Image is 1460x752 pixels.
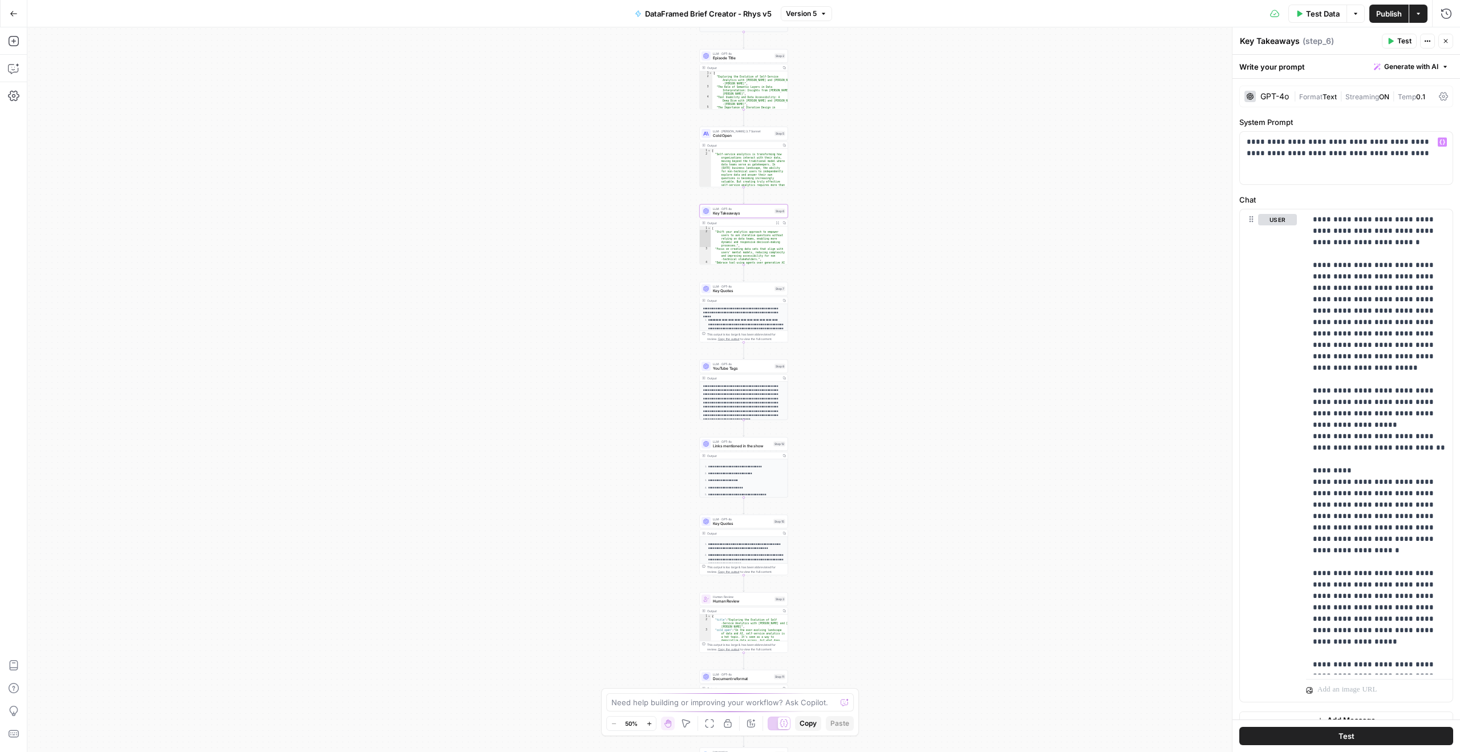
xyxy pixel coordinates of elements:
div: 5 [700,106,712,116]
label: System Prompt [1239,116,1453,128]
div: 2 [700,152,711,211]
label: Chat [1239,194,1453,205]
span: YouTube Tags [713,366,772,371]
span: Key Quotes [713,521,771,527]
span: LLM · GPT-4o [713,51,772,56]
div: 3 [700,628,711,680]
div: Output [707,221,772,225]
span: Episode Title [713,55,772,61]
span: Toggle code folding, rows 1 through 12 [709,71,712,75]
g: Edge from step_5 to step_6 [743,187,745,204]
span: Cold Open [713,133,772,139]
div: Step 3 [774,597,785,602]
div: 3 [700,85,712,95]
div: Human ReviewHuman ReviewStep 3Output{ "title":"Exploring the Evolution of Self -Service Analytics... [700,592,788,653]
span: | [1293,90,1299,102]
button: Copy [795,716,821,731]
div: Step 12 [773,442,785,447]
span: Streaming [1345,92,1379,101]
span: Document reformat [713,676,772,682]
div: This output is too large & has been abbreviated for review. to view the full content. [707,332,785,341]
div: This output is too large & has been abbreviated for review. to view the full content. [707,642,785,652]
span: DataFramed Brief Creator - Rhys v5 [645,8,772,19]
span: Toggle code folding, rows 1 through 5 [708,149,711,152]
span: ( step_6 ) [1303,35,1334,47]
button: Version 5 [781,6,832,21]
button: Generate with AI [1369,59,1453,74]
div: 4 [700,261,711,274]
span: | [1337,90,1345,102]
div: user [1240,209,1297,701]
div: Output [707,376,779,381]
g: Edge from step_1 to step_2 [743,32,745,48]
span: LLM · GPT-4o [713,672,772,677]
span: Add Message [1327,714,1376,726]
span: Links mentioned in the show [713,443,771,449]
span: Version 5 [786,9,817,19]
div: LLM · [PERSON_NAME] 3.7 SonnetCold OpenStep 5Output[ "Self-service analytics is transforming how ... [700,127,788,187]
span: Copy the output [718,570,740,573]
div: 1 [700,614,711,618]
span: 0.1 [1416,92,1425,101]
g: Edge from step_12 to step_15 [743,498,745,514]
div: 2 [700,618,711,628]
div: Step 11 [774,674,785,680]
div: GPT-4o [1260,92,1289,100]
span: Copy [800,718,817,729]
div: 3 [700,247,711,261]
div: 1 [700,227,711,230]
textarea: Key Takeaways [1240,35,1300,47]
button: Test [1239,727,1453,745]
span: 50% [625,719,638,728]
span: Human Review [713,595,772,599]
span: LLM · GPT-4o [713,362,772,366]
div: Output [707,66,779,70]
span: Human Review [713,599,772,604]
div: Output [707,686,779,691]
div: LLM · GPT-4oKey TakeawaysStep 6Output[ "Shift your analytics approach to empower users to ask ite... [700,204,788,265]
button: Paste [826,716,854,731]
button: Publish [1369,5,1409,23]
span: Generate with AI [1384,62,1438,72]
button: DataFramed Brief Creator - Rhys v5 [628,5,778,23]
span: Copy the output [718,337,740,341]
div: Write your prompt [1232,55,1460,78]
g: Edge from step_3 to step_11 [743,653,745,669]
span: Paste [830,718,849,729]
span: Key Takeaways [713,211,772,216]
div: Output [707,609,779,613]
div: Output [707,143,779,148]
div: LLM · GPT-4oEpisode TitleStep 2Output[ "Exploring the Evolution of Self-Service Analytics with [P... [700,49,788,110]
span: Toggle code folding, rows 1 through 9 [708,614,711,618]
div: 1 [700,71,712,75]
div: 2 [700,230,711,247]
div: Step 2 [774,54,785,59]
div: Step 5 [774,131,785,136]
span: ON [1379,92,1389,101]
g: Edge from step_15 to step_3 [743,575,745,592]
span: LLM · GPT-4o [713,207,772,211]
span: Test [1397,36,1412,46]
span: Publish [1376,8,1402,19]
div: Step 8 [774,364,785,369]
div: Output [707,298,779,303]
span: Test Data [1306,8,1340,19]
div: Step 15 [773,519,785,524]
span: Key Quotes [713,288,772,294]
span: | [1389,90,1398,102]
div: Step 7 [774,286,785,292]
div: This output is too large & has been abbreviated for review. to view the full content. [707,565,785,574]
span: LLM · GPT-4o [713,439,771,444]
div: 1 [700,149,711,152]
g: Edge from step_6 to step_7 [743,265,745,281]
span: Text [1323,92,1337,101]
div: Output [707,531,779,536]
span: LLM · [PERSON_NAME] 3.7 Sonnet [713,129,772,134]
span: Copy the output [718,648,740,651]
span: Temp [1398,92,1416,101]
button: Test Data [1288,5,1347,23]
span: Toggle code folding, rows 1 through 8 [708,227,711,230]
div: 2 [700,75,712,85]
span: LLM · GPT-4o [713,284,772,289]
div: 4 [700,95,712,106]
